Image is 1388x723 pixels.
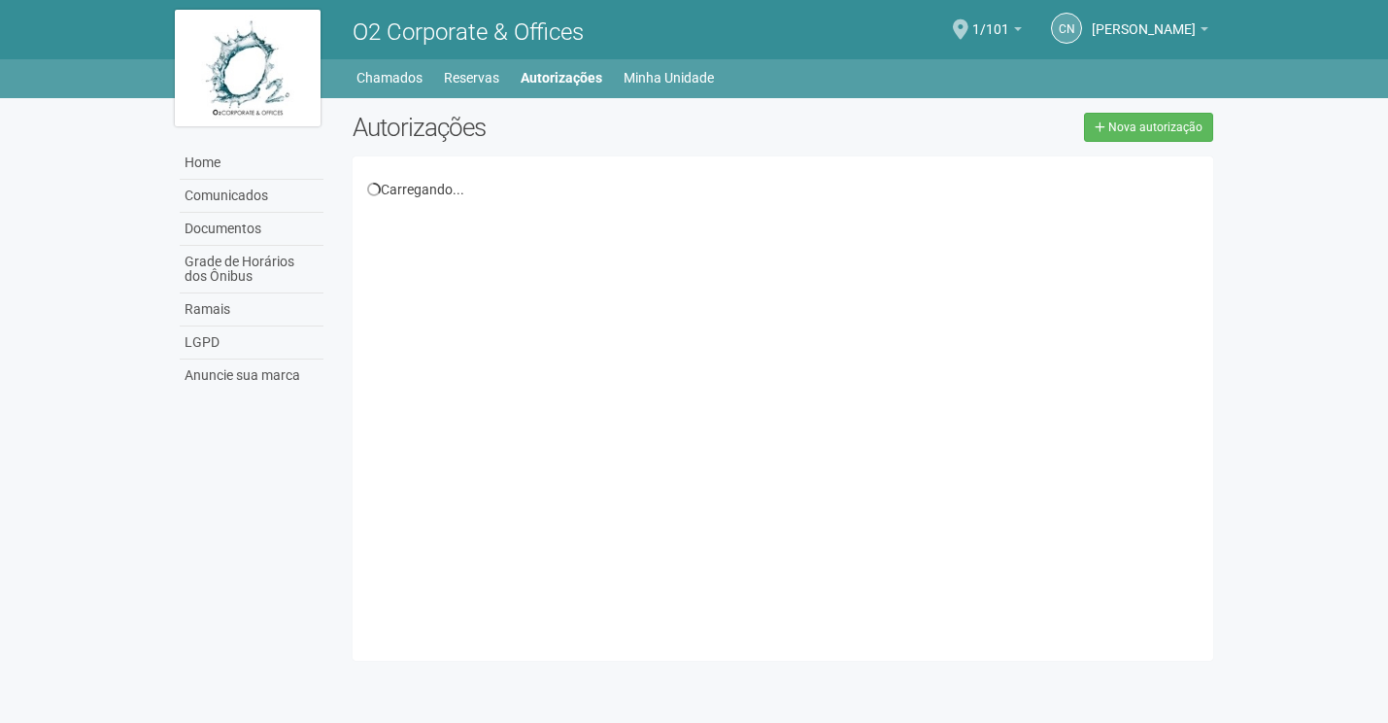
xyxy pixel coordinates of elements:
[353,113,768,142] h2: Autorizações
[180,147,323,180] a: Home
[180,293,323,327] a: Ramais
[180,180,323,213] a: Comunicados
[972,24,1022,40] a: 1/101
[1084,113,1213,142] a: Nova autorização
[1108,120,1202,134] span: Nova autorização
[624,64,714,91] a: Minha Unidade
[180,327,323,360] a: LGPD
[353,18,584,46] span: O2 Corporate & Offices
[521,64,602,91] a: Autorizações
[180,360,323,392] a: Anuncie sua marca
[175,10,321,126] img: logo.jpg
[356,64,423,91] a: Chamados
[1092,24,1208,40] a: [PERSON_NAME]
[180,213,323,246] a: Documentos
[1092,3,1196,37] span: CELIA NASCIMENTO
[367,181,1200,198] div: Carregando...
[972,3,1009,37] span: 1/101
[444,64,499,91] a: Reservas
[1051,13,1082,44] a: CN
[180,246,323,293] a: Grade de Horários dos Ônibus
